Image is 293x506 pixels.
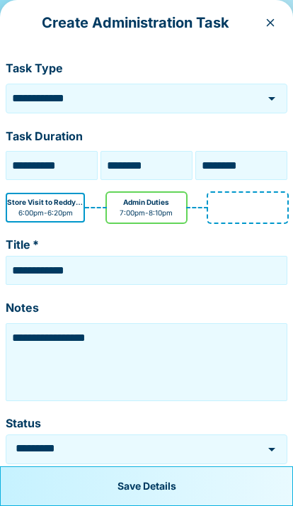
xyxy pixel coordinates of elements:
[120,208,173,218] p: 7:00pm - 8:10pm
[199,154,284,176] input: Choose time, selected time is 8:10 PM
[7,197,84,208] p: Store Visit to Reddy Express Ringwood ([GEOGRAPHIC_DATA])
[262,439,282,459] button: Open
[6,237,287,253] label: Title
[6,60,287,78] p: Task Type
[18,208,73,218] p: 6:00pm - 6:20pm
[6,299,287,317] p: Notes
[6,415,287,432] label: Status
[123,197,169,208] p: Admin Duties
[6,128,287,146] p: Task Duration
[9,154,94,176] input: Choose date, selected date is 8 Sep 2025
[11,11,259,34] p: Create Administration Task
[104,154,189,176] input: Choose time, selected time is 7:00 PM
[262,89,282,108] button: Open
